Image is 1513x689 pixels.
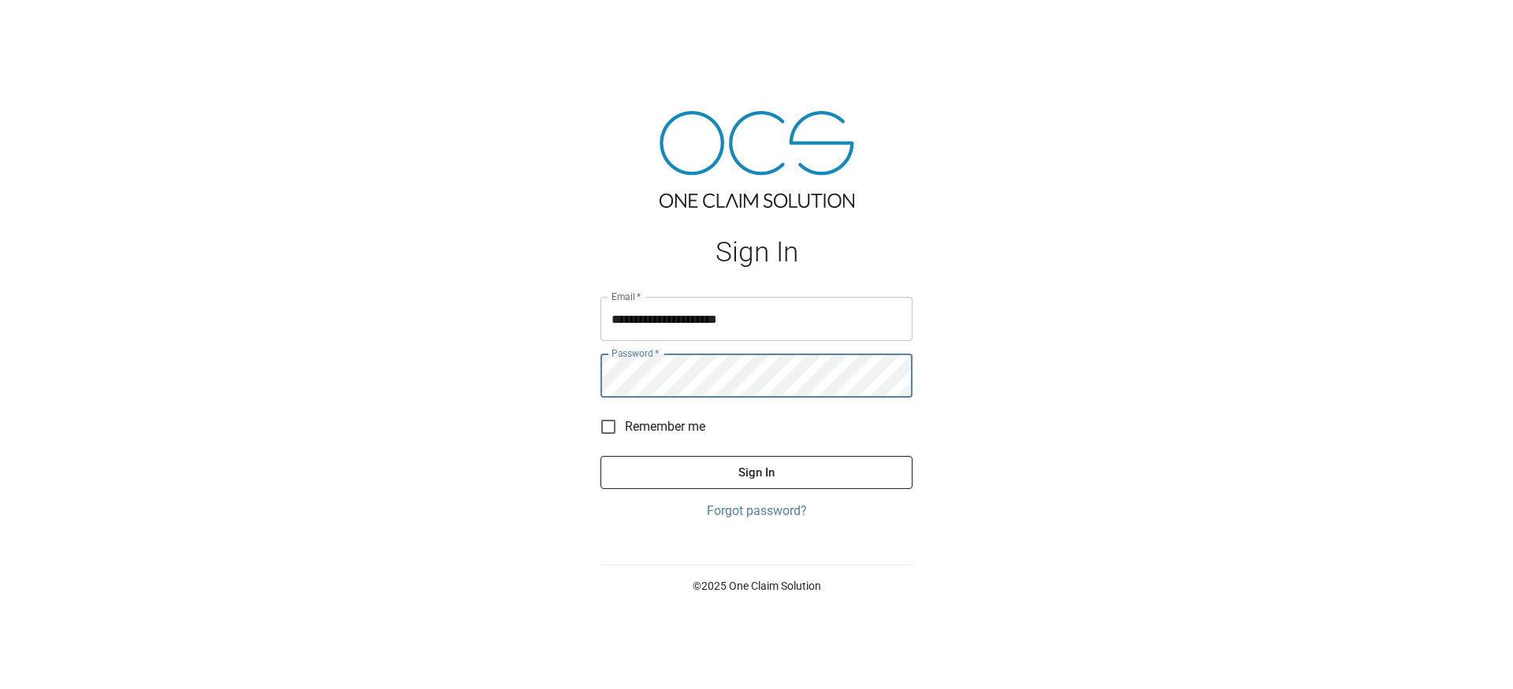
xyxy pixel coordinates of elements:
img: ocs-logo-white-transparent.png [19,9,82,41]
button: Sign In [600,456,913,489]
label: Email [612,290,641,303]
label: Password [612,346,659,360]
p: © 2025 One Claim Solution [600,578,913,594]
span: Remember me [625,417,705,436]
h1: Sign In [600,236,913,269]
a: Forgot password? [600,502,913,520]
img: ocs-logo-tra.png [660,111,854,208]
